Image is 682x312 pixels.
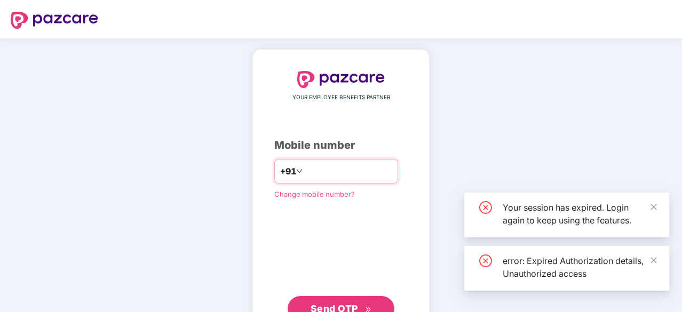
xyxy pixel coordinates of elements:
div: Your session has expired. Login again to keep using the features. [503,201,656,227]
span: down [296,168,303,174]
img: logo [297,71,385,88]
img: logo [11,12,98,29]
span: +91 [280,165,296,178]
div: Mobile number [274,137,408,154]
a: Change mobile number? [274,190,355,198]
span: close [650,257,657,264]
div: error: Expired Authorization details, Unauthorized access [503,254,656,280]
span: close-circle [479,201,492,214]
span: close-circle [479,254,492,267]
span: close [650,203,657,211]
span: YOUR EMPLOYEE BENEFITS PARTNER [292,93,390,102]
